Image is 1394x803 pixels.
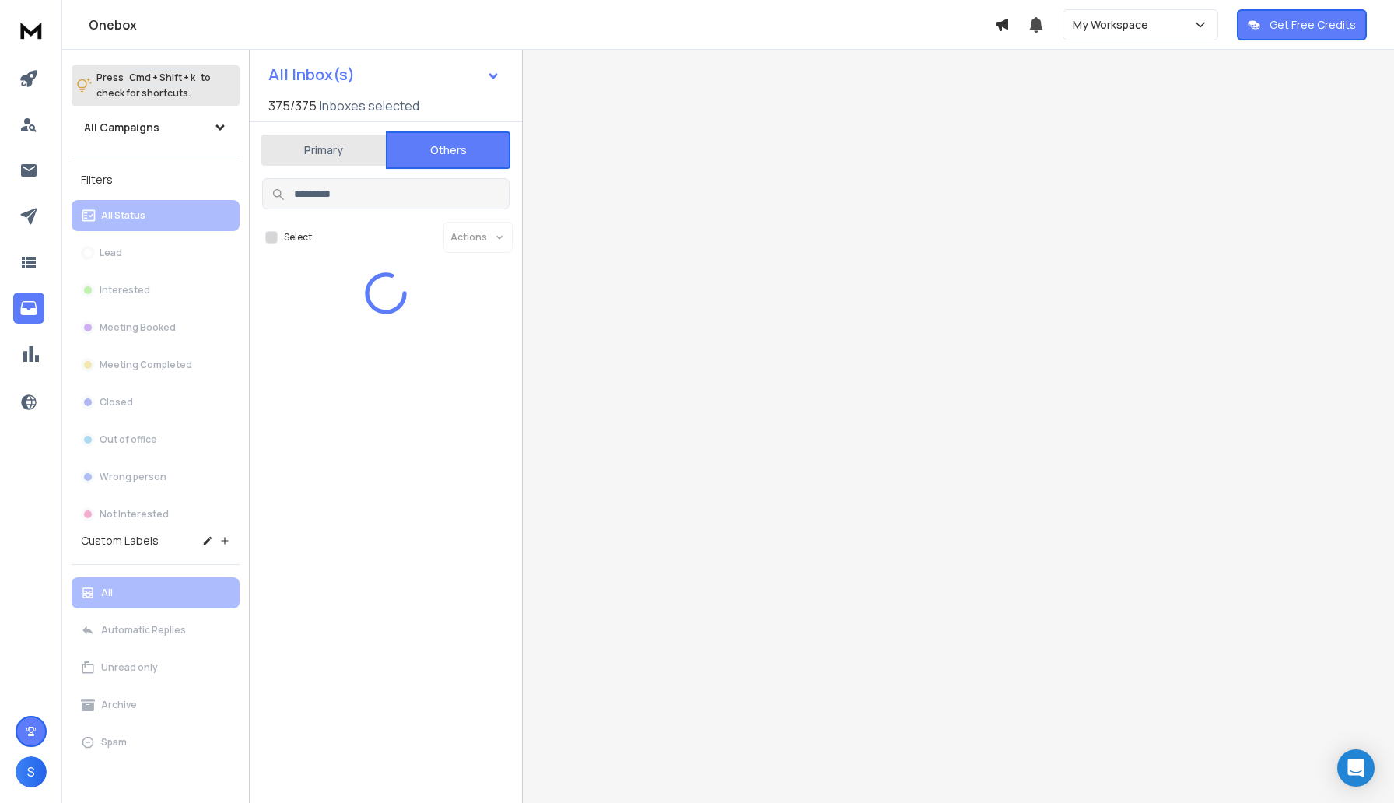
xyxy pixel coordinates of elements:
img: logo [16,16,47,44]
button: Get Free Credits [1237,9,1367,40]
button: S [16,756,47,787]
p: Press to check for shortcuts. [96,70,211,101]
h3: Custom Labels [81,533,159,549]
button: All Campaigns [72,112,240,143]
button: All Inbox(s) [256,59,513,90]
button: Others [386,131,510,169]
p: My Workspace [1073,17,1154,33]
div: Open Intercom Messenger [1337,749,1375,787]
p: Get Free Credits [1270,17,1356,33]
button: Primary [261,133,386,167]
label: Select [284,231,312,244]
span: 375 / 375 [268,96,317,115]
h1: All Campaigns [84,120,159,135]
h1: All Inbox(s) [268,67,355,82]
h3: Filters [72,169,240,191]
h3: Inboxes selected [320,96,419,115]
span: Cmd + Shift + k [127,68,198,86]
h1: Onebox [89,16,994,34]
